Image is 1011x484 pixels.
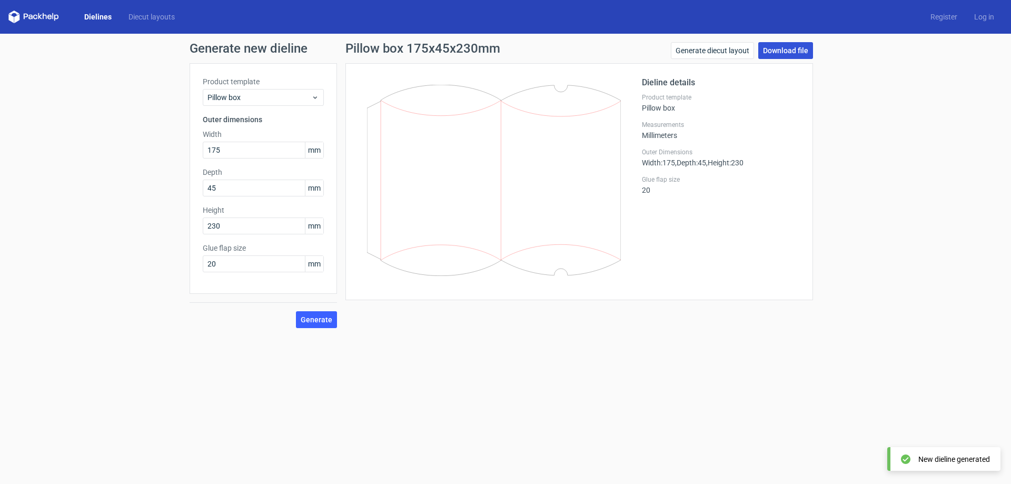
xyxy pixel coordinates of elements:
[305,180,323,196] span: mm
[642,121,800,129] label: Measurements
[190,42,821,55] h1: Generate new dieline
[675,159,706,167] span: , Depth : 45
[345,42,500,55] h1: Pillow box 175x45x230mm
[642,175,800,194] div: 20
[642,93,800,102] label: Product template
[305,218,323,234] span: mm
[120,12,183,22] a: Diecut layouts
[203,205,324,215] label: Height
[758,42,813,59] a: Download file
[918,454,990,465] div: New dieline generated
[305,142,323,158] span: mm
[922,12,966,22] a: Register
[296,311,337,328] button: Generate
[966,12,1003,22] a: Log in
[305,256,323,272] span: mm
[301,316,332,323] span: Generate
[642,159,675,167] span: Width : 175
[706,159,744,167] span: , Height : 230
[642,175,800,184] label: Glue flap size
[642,148,800,156] label: Outer Dimensions
[207,92,311,103] span: Pillow box
[203,167,324,177] label: Depth
[671,42,754,59] a: Generate diecut layout
[203,243,324,253] label: Glue flap size
[203,129,324,140] label: Width
[76,12,120,22] a: Dielines
[642,76,800,89] h2: Dieline details
[642,93,800,112] div: Pillow box
[642,121,800,140] div: Millimeters
[203,76,324,87] label: Product template
[203,114,324,125] h3: Outer dimensions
